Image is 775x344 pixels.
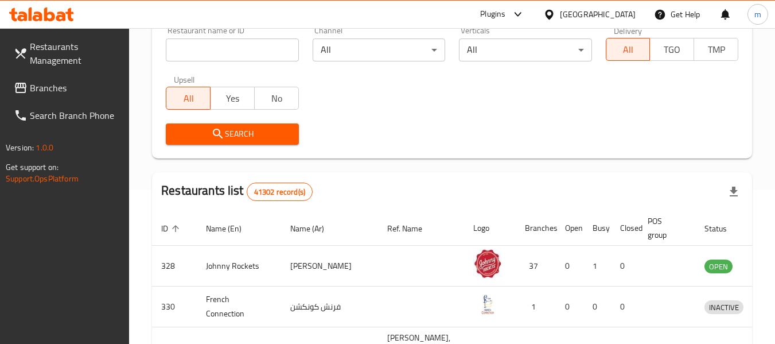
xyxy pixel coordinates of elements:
[259,90,294,107] span: No
[197,287,281,327] td: French Connection
[174,75,195,83] label: Upsell
[611,211,638,246] th: Closed
[699,41,734,58] span: TMP
[161,182,313,201] h2: Restaurants list
[171,90,206,107] span: All
[152,287,197,327] td: 330
[473,290,502,319] img: French Connection
[6,140,34,155] span: Version:
[5,74,130,102] a: Branches
[556,287,583,327] td: 0
[611,287,638,327] td: 0
[6,171,79,186] a: Support.OpsPlatform
[704,301,743,314] span: INACTIVE
[480,7,505,21] div: Plugins
[5,102,130,129] a: Search Branch Phone
[583,287,611,327] td: 0
[704,300,743,314] div: INACTIVE
[556,246,583,287] td: 0
[459,38,591,61] div: All
[290,222,339,235] span: Name (Ar)
[30,40,120,67] span: Restaurants Management
[583,211,611,246] th: Busy
[152,246,197,287] td: 328
[5,33,130,74] a: Restaurants Management
[516,287,556,327] td: 1
[30,81,120,95] span: Branches
[583,246,611,287] td: 1
[166,38,298,61] input: Search for restaurant name or ID..
[516,211,556,246] th: Branches
[614,26,642,34] label: Delivery
[704,260,733,273] div: OPEN
[560,8,636,21] div: [GEOGRAPHIC_DATA]
[611,246,638,287] td: 0
[649,38,694,61] button: TGO
[254,87,299,110] button: No
[215,90,250,107] span: Yes
[30,109,120,122] span: Search Branch Phone
[606,38,651,61] button: All
[36,140,53,155] span: 1.0.0
[247,183,313,201] div: Total records count
[210,87,255,110] button: Yes
[387,222,437,235] span: Ref. Name
[206,222,256,235] span: Name (En)
[655,41,690,58] span: TGO
[516,246,556,287] td: 37
[161,222,183,235] span: ID
[648,214,681,242] span: POS group
[6,160,59,175] span: Get support on:
[197,246,281,287] td: Johnny Rockets
[611,41,646,58] span: All
[313,38,445,61] div: All
[166,123,298,145] button: Search
[464,211,516,246] th: Logo
[704,222,742,235] span: Status
[247,187,312,198] span: 41302 record(s)
[556,211,583,246] th: Open
[720,178,747,206] div: Export file
[281,287,378,327] td: فرنش كونكشن
[473,249,502,278] img: Johnny Rockets
[754,8,761,21] span: m
[281,246,378,287] td: [PERSON_NAME]
[166,87,211,110] button: All
[175,127,289,141] span: Search
[694,38,738,61] button: TMP
[704,260,733,273] span: OPEN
